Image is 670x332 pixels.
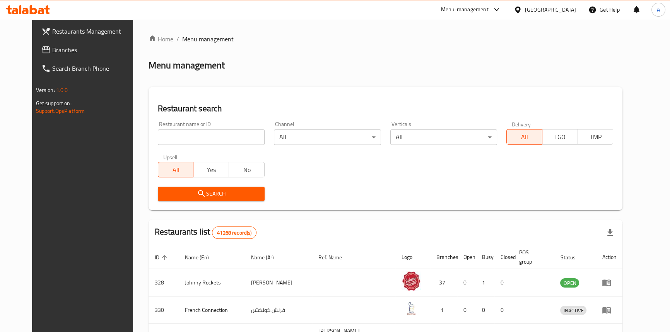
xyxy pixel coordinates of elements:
[161,164,191,175] span: All
[476,269,494,296] td: 1
[35,59,144,78] a: Search Branch Phone
[163,154,178,160] label: Upsell
[601,223,619,242] div: Export file
[476,296,494,324] td: 0
[158,129,265,145] input: Search for restaurant name or ID..
[510,131,539,143] span: All
[52,64,138,73] span: Search Branch Phone
[390,129,497,145] div: All
[155,253,169,262] span: ID
[494,269,513,296] td: 0
[179,296,245,324] td: French Connection
[402,299,421,318] img: French Connection
[52,27,138,36] span: Restaurants Management
[519,248,545,266] span: POS group
[182,34,234,44] span: Menu management
[251,253,284,262] span: Name (Ar)
[457,269,476,296] td: 0
[545,131,575,143] span: TGO
[197,164,226,175] span: Yes
[149,34,623,44] nav: breadcrumb
[657,5,660,14] span: A
[512,121,531,127] label: Delivery
[245,296,312,324] td: فرنش كونكشن
[179,269,245,296] td: Johnny Rockets
[35,22,144,41] a: Restaurants Management
[476,245,494,269] th: Busy
[36,106,85,116] a: Support.OpsPlatform
[602,305,616,315] div: Menu
[149,34,173,44] a: Home
[430,269,457,296] td: 37
[149,59,225,72] h2: Menu management
[36,98,72,108] span: Get support on:
[176,34,179,44] li: /
[56,85,68,95] span: 1.0.0
[318,253,352,262] span: Ref. Name
[581,131,610,143] span: TMP
[158,103,614,114] h2: Restaurant search
[542,129,578,145] button: TGO
[578,129,614,145] button: TMP
[457,245,476,269] th: Open
[36,85,55,95] span: Version:
[164,189,258,199] span: Search
[52,45,138,54] span: Branches
[494,296,513,324] td: 0
[560,253,585,262] span: Status
[149,296,179,324] td: 330
[494,245,513,269] th: Closed
[525,5,576,14] div: [GEOGRAPHIC_DATA]
[596,245,622,269] th: Action
[395,245,430,269] th: Logo
[430,296,457,324] td: 1
[158,187,265,201] button: Search
[232,164,262,175] span: No
[430,245,457,269] th: Branches
[229,162,265,177] button: No
[185,253,219,262] span: Name (En)
[35,41,144,59] a: Branches
[457,296,476,324] td: 0
[506,129,542,145] button: All
[245,269,312,296] td: [PERSON_NAME]
[155,226,257,239] h2: Restaurants list
[560,279,579,288] span: OPEN
[158,162,194,177] button: All
[212,226,256,239] div: Total records count
[441,5,489,14] div: Menu-management
[402,271,421,291] img: Johnny Rockets
[602,278,616,287] div: Menu
[274,129,381,145] div: All
[212,229,256,237] span: 41268 record(s)
[560,306,586,315] span: INACTIVE
[193,162,229,177] button: Yes
[149,269,179,296] td: 328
